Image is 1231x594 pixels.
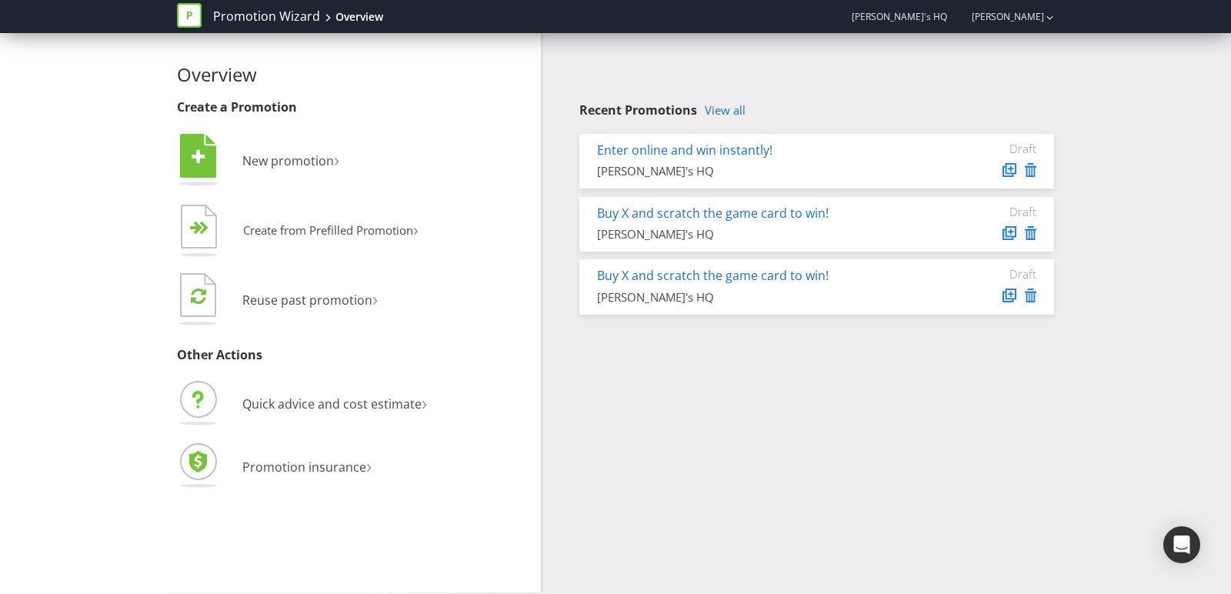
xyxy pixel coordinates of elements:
[191,287,206,305] tspan: 
[597,205,829,222] a: Buy X and scratch the game card to win!
[422,389,427,415] span: ›
[852,10,947,23] span: [PERSON_NAME]'s HQ
[334,146,339,172] span: ›
[177,101,529,115] h3: Create a Promotion
[597,142,772,159] a: Enter online and win instantly!
[243,222,413,238] span: Create from Prefilled Promotion
[944,205,1036,219] div: Draft
[242,292,372,309] span: Reuse past promotion
[956,10,1044,23] a: [PERSON_NAME]
[192,148,205,165] tspan: 
[1163,526,1200,563] div: Open Intercom Messenger
[177,349,529,362] h3: Other Actions
[177,65,529,85] h2: Overview
[705,104,746,117] a: View all
[372,285,378,311] span: ›
[177,201,419,262] button: Create from Prefilled Promotion›
[597,267,829,284] a: Buy X and scratch the game card to win!
[242,152,334,169] span: New promotion
[242,459,366,476] span: Promotion insurance
[579,102,697,118] span: Recent Promotions
[597,289,921,305] div: [PERSON_NAME]'s HQ
[413,217,419,241] span: ›
[177,459,372,476] a: Promotion insurance›
[944,142,1036,155] div: Draft
[177,395,427,412] a: Quick advice and cost estimate›
[335,9,383,25] div: Overview
[366,452,372,478] span: ›
[199,221,209,235] tspan: 
[213,8,320,25] a: Promotion Wizard
[944,267,1036,281] div: Draft
[597,226,921,242] div: [PERSON_NAME]'s HQ
[597,163,921,179] div: [PERSON_NAME]'s HQ
[242,395,422,412] span: Quick advice and cost estimate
